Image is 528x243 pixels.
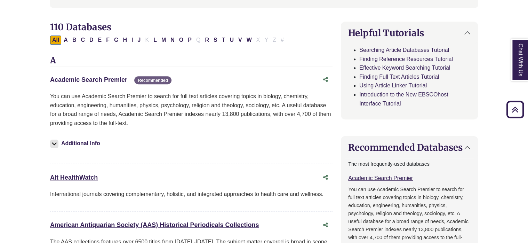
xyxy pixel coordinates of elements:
[359,83,427,88] a: Using Article Linker Tutorial
[359,47,449,53] a: Searching Article Databases Tutorial
[62,36,70,45] button: Filter Results A
[79,36,87,45] button: Filter Results C
[50,56,333,66] h3: A
[359,74,439,80] a: Finding Full Text Articles Tutorial
[50,36,61,45] button: All
[50,92,333,127] p: You can use Academic Search Premier to search for full text articles covering topics in biology, ...
[87,36,96,45] button: Filter Results D
[168,36,177,45] button: Filter Results N
[348,175,413,181] a: Academic Search Premier
[359,56,453,62] a: Finding Reference Resources Tutorial
[104,36,112,45] button: Filter Results F
[319,73,333,86] button: Share this database
[341,22,478,44] button: Helpful Tutorials
[359,92,448,107] a: Introduction to the New EBSCOhost Interface Tutorial
[211,36,219,45] button: Filter Results S
[134,76,171,84] span: Recommended
[159,36,168,45] button: Filter Results M
[121,36,129,45] button: Filter Results H
[177,36,185,45] button: Filter Results O
[50,21,111,33] span: 110 Databases
[135,36,143,45] button: Filter Results J
[341,136,478,158] button: Recommended Databases
[96,36,104,45] button: Filter Results E
[236,36,244,45] button: Filter Results V
[359,65,450,71] a: Effective Keyword Searching Tutorial
[319,219,333,232] button: Share this database
[504,105,526,114] a: Back to Top
[186,36,194,45] button: Filter Results P
[227,36,236,45] button: Filter Results U
[220,36,227,45] button: Filter Results T
[348,160,471,168] p: The most frequently-used databases
[70,36,79,45] button: Filter Results B
[50,76,127,83] a: Academic Search Premier
[50,174,98,181] a: Alt HealthWatch
[50,221,259,228] a: American Antiquarian Society (AAS) Historical Periodicals Collections
[203,36,211,45] button: Filter Results R
[129,36,135,45] button: Filter Results I
[319,171,333,184] button: Share this database
[50,37,287,42] div: Alpha-list to filter by first letter of database name
[151,36,159,45] button: Filter Results L
[50,139,102,148] button: Additional Info
[50,190,333,199] p: International journals covering complementary, holistic, and integrated approaches to health care...
[112,36,120,45] button: Filter Results G
[245,36,254,45] button: Filter Results W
